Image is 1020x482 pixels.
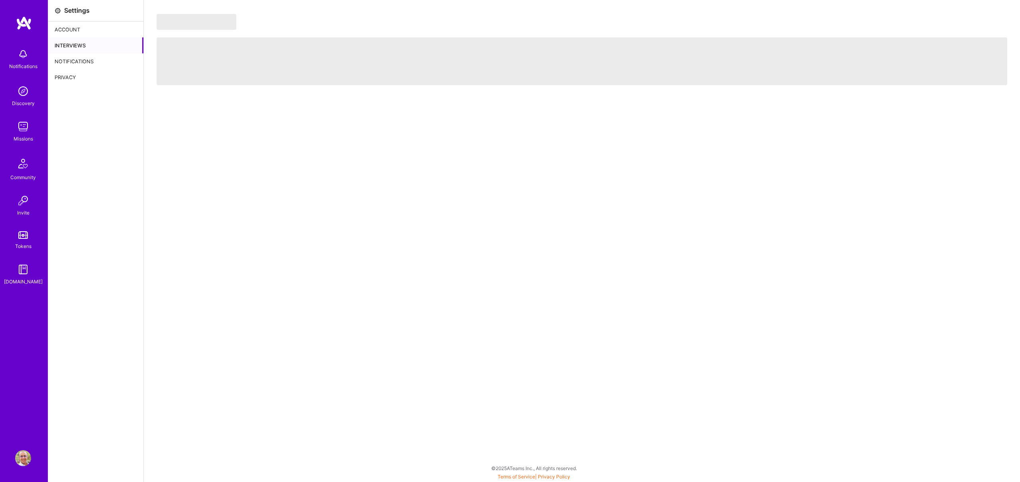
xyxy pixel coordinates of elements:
img: teamwork [15,119,31,135]
img: tokens [18,231,28,239]
div: Settings [64,6,90,15]
div: Invite [17,209,29,217]
span: | [498,474,570,480]
a: Terms of Service [498,474,535,480]
div: Interviews [48,37,143,53]
img: User Avatar [15,450,31,466]
span: ‌ [157,14,236,30]
img: discovery [15,83,31,99]
div: Tokens [15,242,31,250]
div: © 2025 ATeams Inc., All rights reserved. [48,458,1020,478]
img: Invite [15,193,31,209]
div: Account [48,21,143,37]
div: Notifications [9,62,37,70]
a: User Avatar [13,450,33,466]
span: ‌ [157,37,1007,85]
img: guide book [15,261,31,277]
i: icon Settings [55,8,61,14]
div: [DOMAIN_NAME] [4,277,43,286]
img: bell [15,46,31,62]
div: Discovery [12,99,35,107]
div: Missions [14,135,33,143]
div: Community [10,173,36,181]
div: Notifications [48,53,143,69]
a: Privacy Policy [538,474,570,480]
img: Community [14,154,33,173]
img: logo [16,16,32,30]
div: Privacy [48,69,143,85]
